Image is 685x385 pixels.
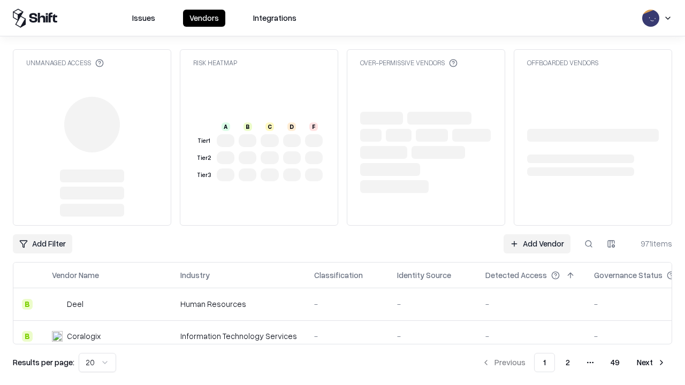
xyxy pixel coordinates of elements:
div: Governance Status [594,269,663,281]
nav: pagination [475,353,672,372]
div: - [485,330,577,342]
div: - [397,330,468,342]
div: Tier 3 [195,171,212,180]
button: 1 [534,353,555,372]
div: Classification [314,269,363,281]
div: Offboarded Vendors [527,58,598,67]
button: Integrations [247,10,303,27]
div: Industry [180,269,210,281]
button: Vendors [183,10,225,27]
div: - [397,298,468,310]
div: - [314,298,380,310]
p: Results per page: [13,357,74,368]
div: - [314,330,380,342]
div: Tier 1 [195,136,212,145]
div: Over-Permissive Vendors [360,58,458,67]
button: Add Filter [13,234,72,253]
div: B [22,331,33,342]
button: 49 [602,353,628,372]
div: D [287,122,296,131]
div: C [265,122,274,131]
a: Add Vendor [504,234,570,253]
button: 2 [557,353,579,372]
div: Unmanaged Access [26,58,104,67]
div: B [22,299,33,310]
div: Vendor Name [52,269,99,281]
div: F [309,122,318,131]
div: Detected Access [485,269,547,281]
button: Next [630,353,672,372]
div: Identity Source [397,269,451,281]
img: Deel [52,299,63,310]
div: Human Resources [180,298,297,310]
div: Information Technology Services [180,330,297,342]
div: Deel [67,298,83,310]
div: Risk Heatmap [193,58,237,67]
img: Coralogix [52,331,63,342]
div: 971 items [629,238,672,249]
div: Coralogix [67,330,101,342]
div: A [222,122,230,131]
div: Tier 2 [195,153,212,163]
div: - [485,298,577,310]
div: B [243,122,252,131]
button: Issues [126,10,162,27]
